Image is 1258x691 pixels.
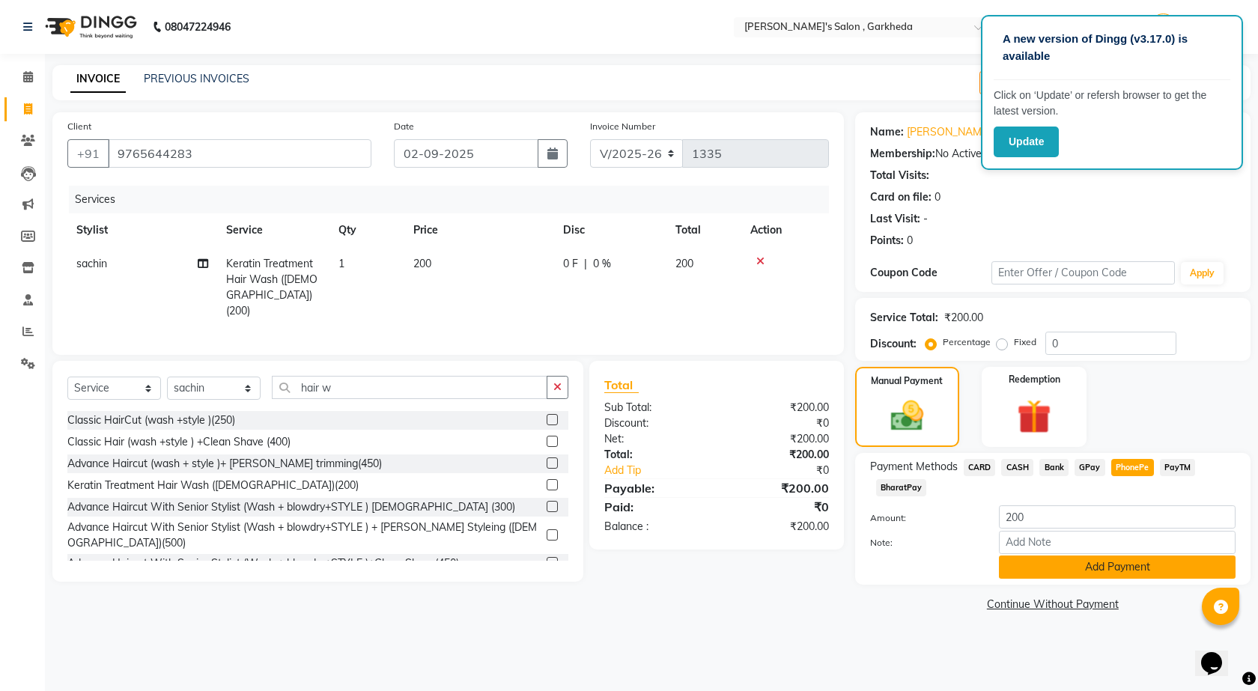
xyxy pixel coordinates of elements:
span: PayTM [1160,459,1196,476]
span: CASH [1001,459,1033,476]
div: Net: [593,431,717,447]
div: Balance : [593,519,717,535]
div: Advance Haircut (wash + style )+ [PERSON_NAME] trimming(450) [67,456,382,472]
input: Search by Name/Mobile/Email/Code [108,139,371,168]
th: Stylist [67,213,217,247]
label: Note: [859,536,988,550]
span: 200 [413,257,431,270]
div: Sub Total: [593,400,717,415]
span: PhonePe [1111,459,1154,476]
iframe: chat widget [1195,631,1243,676]
label: Fixed [1014,335,1036,349]
a: PREVIOUS INVOICES [144,72,249,85]
div: No Active Membership [870,146,1236,162]
label: Amount: [859,511,988,525]
span: 0 % [593,256,611,272]
label: Invoice Number [590,120,655,133]
div: ₹0 [717,498,840,516]
div: Advance Haircut With Senior Stylist (Wash + blowdry+STYLE ) [DEMOGRAPHIC_DATA] (300) [67,499,515,515]
span: Keratin Treatment Hair Wash ([DEMOGRAPHIC_DATA])(200) [226,257,317,317]
input: Amount [999,505,1236,529]
div: Card on file: [870,189,932,205]
span: GPay [1075,459,1105,476]
span: Payment Methods [870,459,958,475]
div: Service Total: [870,310,938,326]
div: Advance Haircut With Senior Stylist (Wash + blowdry+STYLE )+Clean Shave(450) [67,555,459,571]
img: manager [1150,13,1176,40]
label: Manual Payment [871,374,943,388]
a: INVOICE [70,66,126,93]
div: Name: [870,124,904,140]
div: ₹200.00 [717,519,840,535]
div: Classic Hair (wash +style ) +Clean Shave (400) [67,434,291,450]
div: Discount: [593,415,717,431]
span: 200 [675,257,693,270]
div: Payable: [593,479,717,497]
div: Total: [593,447,717,463]
button: Create New [979,71,1066,94]
a: [PERSON_NAME] 04 [907,124,1006,140]
span: 0 F [563,256,578,272]
label: Redemption [1009,373,1060,386]
img: _cash.svg [881,397,935,435]
div: Last Visit: [870,211,920,227]
span: sachin [76,257,107,270]
label: Percentage [943,335,991,349]
div: Discount: [870,336,917,352]
img: _gift.svg [1006,395,1063,438]
div: ₹200.00 [717,400,840,415]
a: Continue Without Payment [858,597,1248,612]
button: Apply [1181,262,1224,284]
label: Client [67,120,91,133]
a: Add Tip [593,463,737,478]
div: Keratin Treatment Hair Wash ([DEMOGRAPHIC_DATA])(200) [67,478,359,493]
th: Action [741,213,829,247]
div: - [923,211,928,227]
b: 08047224946 [165,6,231,48]
div: Services [69,186,840,213]
div: ₹200.00 [717,431,840,447]
input: Add Note [999,531,1236,554]
span: BharatPay [876,479,927,496]
p: Click on ‘Update’ or refersh browser to get the latest version. [994,88,1230,119]
div: 0 [935,189,941,205]
div: Total Visits: [870,168,929,183]
span: Total [604,377,639,393]
div: Paid: [593,498,717,516]
div: ₹0 [737,463,839,478]
span: CARD [964,459,996,476]
th: Disc [554,213,666,247]
span: 1 [338,257,344,270]
div: 0 [907,233,913,249]
button: Update [994,127,1059,157]
th: Total [666,213,741,247]
div: Coupon Code [870,265,992,281]
div: Classic HairCut (wash +style )(250) [67,413,235,428]
div: ₹200.00 [717,479,840,497]
label: Date [394,120,414,133]
img: logo [38,6,141,48]
button: Add Payment [999,555,1236,579]
th: Qty [329,213,404,247]
div: Advance Haircut With Senior Stylist (Wash + blowdry+STYLE ) + [PERSON_NAME] Styleing ([DEMOGRAPHI... [67,520,541,551]
span: | [584,256,587,272]
span: Bank [1039,459,1069,476]
th: Service [217,213,329,247]
p: A new version of Dingg (v3.17.0) is available [1003,31,1221,64]
div: ₹200.00 [717,447,840,463]
div: ₹0 [717,415,840,431]
button: +91 [67,139,109,168]
div: Membership: [870,146,935,162]
input: Enter Offer / Coupon Code [991,261,1174,284]
input: Search or Scan [272,376,547,399]
div: Points: [870,233,904,249]
th: Price [404,213,554,247]
div: ₹200.00 [944,310,983,326]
